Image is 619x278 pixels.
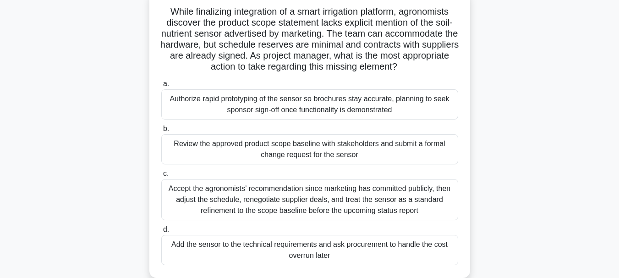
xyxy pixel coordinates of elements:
[161,179,458,220] div: Accept the agronomists’ recommendation since marketing has committed publicly, then adjust the sc...
[163,169,169,177] span: c.
[163,125,169,132] span: b.
[161,134,458,164] div: Review the approved product scope baseline with stakeholders and submit a formal change request f...
[163,80,169,87] span: a.
[161,89,458,120] div: Authorize rapid prototyping of the sensor so brochures stay accurate, planning to seek sponsor si...
[160,6,459,73] h5: While finalizing integration of a smart irrigation platform, agronomists discover the product sco...
[161,235,458,265] div: Add the sensor to the technical requirements and ask procurement to handle the cost overrun later
[163,225,169,233] span: d.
